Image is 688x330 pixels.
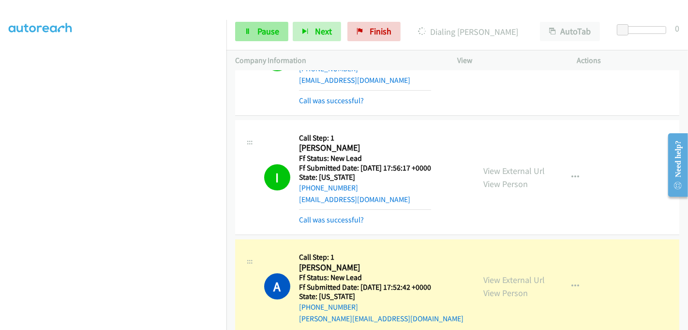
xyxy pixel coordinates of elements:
[299,252,464,262] h5: Call Step: 1
[299,76,410,85] a: [EMAIL_ADDRESS][DOMAIN_NAME]
[235,22,288,41] a: Pause
[299,314,464,323] a: [PERSON_NAME][EMAIL_ADDRESS][DOMAIN_NAME]
[299,292,464,301] h5: State: [US_STATE]
[577,55,680,66] p: Actions
[299,64,358,73] a: [PHONE_NUMBER]
[293,22,341,41] button: Next
[675,22,679,35] div: 0
[483,178,528,189] a: View Person
[299,283,464,292] h5: Ff Submitted Date: [DATE] 17:52:42 +0000
[299,163,431,173] h5: Ff Submitted Date: [DATE] 17:56:17 +0000
[299,195,410,204] a: [EMAIL_ADDRESS][DOMAIN_NAME]
[299,183,358,192] a: [PHONE_NUMBER]
[299,96,364,105] a: Call was successful?
[660,126,688,204] iframe: Resource Center
[264,273,290,299] h1: A
[315,26,332,37] span: Next
[370,26,391,37] span: Finish
[299,273,464,283] h5: Ff Status: New Lead
[540,22,600,41] button: AutoTab
[299,142,431,154] h2: [PERSON_NAME]
[457,55,560,66] p: View
[414,25,523,38] p: Dialing [PERSON_NAME]
[264,164,290,190] h1: I
[257,26,279,37] span: Pause
[299,215,364,224] a: Call was successful?
[299,262,464,273] h2: [PERSON_NAME]
[483,165,545,176] a: View External Url
[299,302,358,312] a: [PHONE_NUMBER]
[483,274,545,285] a: View External Url
[299,173,431,182] h5: State: [US_STATE]
[299,154,431,163] h5: Ff Status: New Lead
[299,133,431,143] h5: Call Step: 1
[483,287,528,299] a: View Person
[622,26,666,34] div: Delay between calls (in seconds)
[235,55,440,66] p: Company Information
[347,22,401,41] a: Finish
